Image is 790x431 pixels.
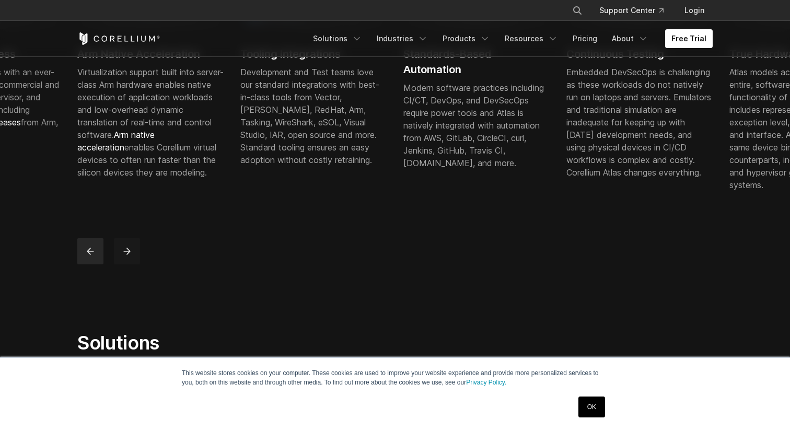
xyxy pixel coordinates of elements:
div: Navigation Menu [560,1,713,20]
a: Corellium Home [77,32,160,45]
a: Industries [370,29,434,48]
a: Privacy Policy. [466,379,506,386]
button: next [114,238,140,264]
a: About [606,29,655,48]
a: Arm native acceleration [77,130,155,153]
a: Resources [498,29,564,48]
div: Modern software practices including CI/CT, DevOps, and DevSecOps require power tools and Atlas is... [403,81,550,169]
h2: Standards-Based Automation [403,46,550,77]
h2: Solutions [77,331,494,354]
a: Products [436,29,496,48]
a: Solutions [307,29,368,48]
p: This website stores cookies on your computer. These cookies are used to improve your website expe... [182,368,608,387]
a: OK [578,397,605,417]
span: enables Corellium virtual devices to often run faster than the silicon devices they are modeling. [77,130,216,178]
button: previous [77,238,103,264]
a: Login [676,1,713,20]
div: Virtualization support built into server-class Arm hardware enables native execution of applicati... [77,66,224,179]
div: Embedded DevSecOps is challenging as these workloads do not natively run on laptops and servers. ... [566,66,713,179]
div: Navigation Menu [307,29,713,48]
button: Search [568,1,587,20]
a: Pricing [566,29,603,48]
a: Free Trial [665,29,713,48]
a: Support Center [591,1,672,20]
div: Development and Test teams love our standard integrations with best-in-class tools from Vector, [... [240,66,387,166]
